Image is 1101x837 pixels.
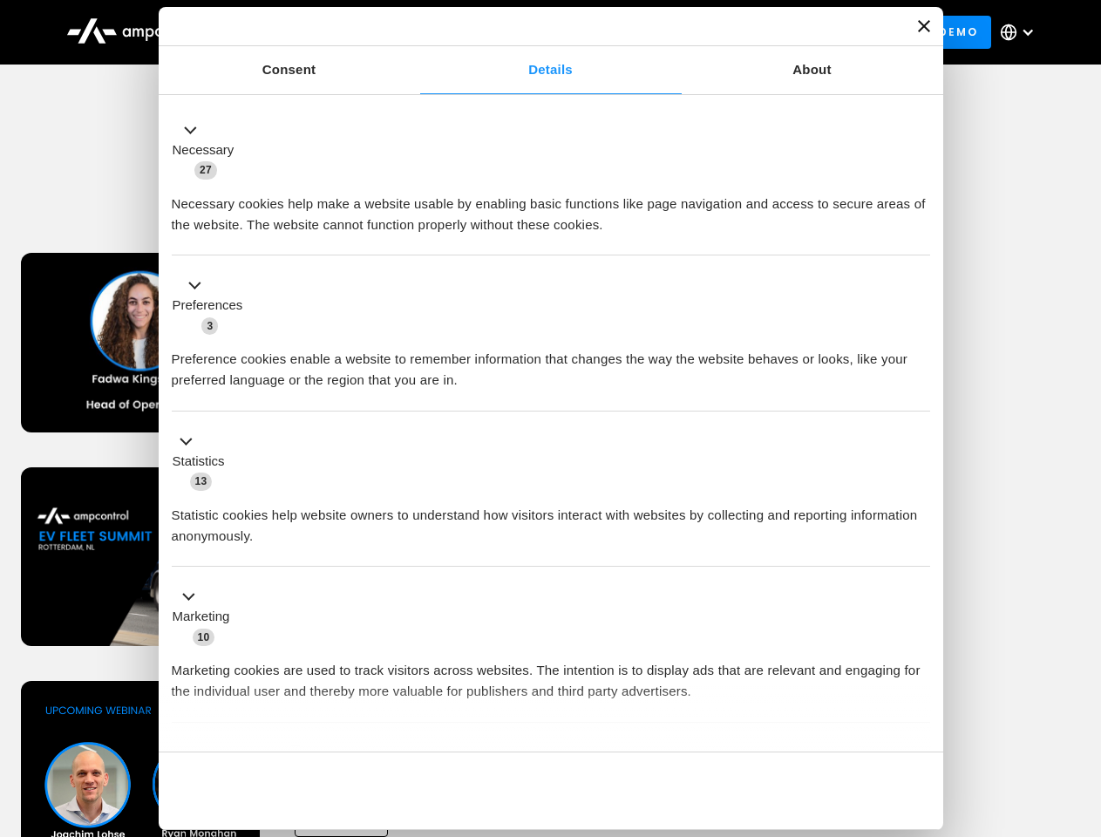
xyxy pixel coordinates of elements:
label: Marketing [173,607,230,627]
a: Consent [159,46,420,94]
div: Statistic cookies help website owners to understand how visitors interact with websites by collec... [172,492,930,547]
div: Marketing cookies are used to track visitors across websites. The intention is to display ads tha... [172,647,930,702]
label: Necessary [173,140,234,160]
button: Okay [679,766,929,816]
label: Statistics [173,452,225,472]
a: Details [420,46,682,94]
button: Preferences (3) [172,276,254,337]
div: Necessary cookies help make a website usable by enabling basic functions like page navigation and... [172,180,930,235]
span: 13 [190,473,213,490]
div: Preference cookies enable a website to remember information that changes the way the website beha... [172,336,930,391]
span: 3 [201,317,218,335]
button: Close banner [918,20,930,32]
span: 10 [193,629,215,646]
span: 27 [194,161,217,179]
a: About [682,46,943,94]
h1: Upcoming Webinars [21,176,1081,218]
button: Necessary (27) [172,119,245,180]
button: Statistics (13) [172,431,235,492]
span: 2 [288,745,304,762]
button: Unclassified (2) [172,742,315,764]
label: Preferences [173,296,243,316]
button: Marketing (10) [172,587,241,648]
